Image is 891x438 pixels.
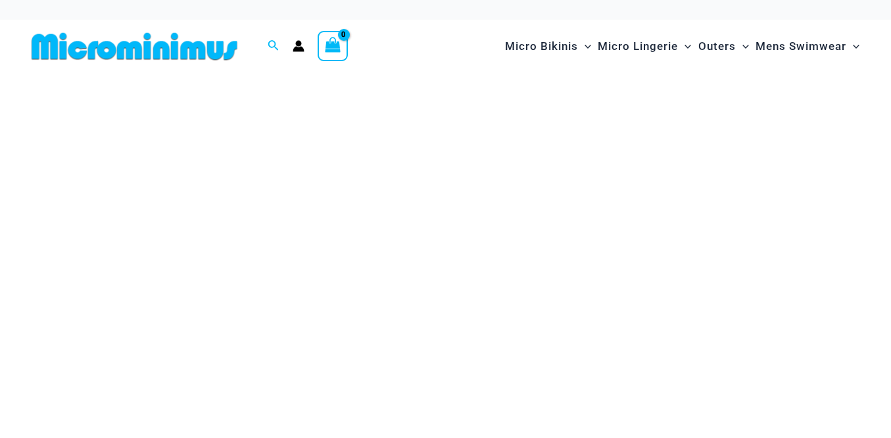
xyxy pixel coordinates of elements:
[695,26,752,66] a: OutersMenu ToggleMenu Toggle
[26,32,243,61] img: MM SHOP LOGO FLAT
[268,38,279,55] a: Search icon link
[756,30,846,63] span: Mens Swimwear
[698,30,736,63] span: Outers
[598,30,678,63] span: Micro Lingerie
[846,30,859,63] span: Menu Toggle
[293,40,304,52] a: Account icon link
[578,30,591,63] span: Menu Toggle
[678,30,691,63] span: Menu Toggle
[502,26,594,66] a: Micro BikinisMenu ToggleMenu Toggle
[505,30,578,63] span: Micro Bikinis
[594,26,694,66] a: Micro LingerieMenu ToggleMenu Toggle
[318,31,348,61] a: View Shopping Cart, empty
[752,26,863,66] a: Mens SwimwearMenu ToggleMenu Toggle
[736,30,749,63] span: Menu Toggle
[500,24,865,68] nav: Site Navigation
